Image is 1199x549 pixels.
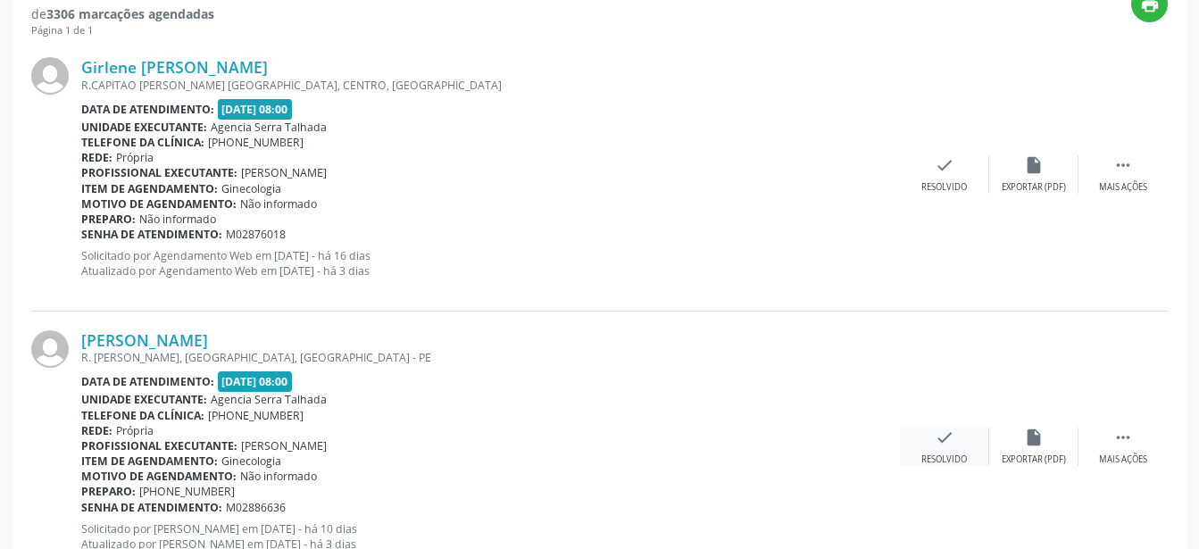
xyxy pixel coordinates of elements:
[1002,181,1066,194] div: Exportar (PDF)
[921,453,967,466] div: Resolvido
[81,408,204,423] b: Telefone da clínica:
[81,484,136,499] b: Preparo:
[935,428,954,447] i: check
[1024,428,1044,447] i: insert_drive_file
[81,165,237,180] b: Profissional executante:
[46,5,214,22] strong: 3306 marcações agendadas
[226,500,286,515] span: M02886636
[921,181,967,194] div: Resolvido
[81,453,218,469] b: Item de agendamento:
[1099,453,1147,466] div: Mais ações
[81,150,112,165] b: Rede:
[221,181,281,196] span: Ginecologia
[116,150,154,165] span: Própria
[208,408,304,423] span: [PHONE_NUMBER]
[81,227,222,242] b: Senha de atendimento:
[935,155,954,175] i: check
[81,438,237,453] b: Profissional executante:
[81,196,237,212] b: Motivo de agendamento:
[240,196,317,212] span: Não informado
[81,392,207,407] b: Unidade executante:
[31,4,214,23] div: de
[139,212,216,227] span: Não informado
[208,135,304,150] span: [PHONE_NUMBER]
[241,165,327,180] span: [PERSON_NAME]
[241,438,327,453] span: [PERSON_NAME]
[211,120,327,135] span: Agencia Serra Talhada
[81,120,207,135] b: Unidade executante:
[81,135,204,150] b: Telefone da clínica:
[31,57,69,95] img: img
[81,57,268,77] a: Girlene [PERSON_NAME]
[81,102,214,117] b: Data de atendimento:
[81,500,222,515] b: Senha de atendimento:
[240,469,317,484] span: Não informado
[81,350,900,365] div: R. [PERSON_NAME], [GEOGRAPHIC_DATA], [GEOGRAPHIC_DATA] - PE
[81,248,900,279] p: Solicitado por Agendamento Web em [DATE] - há 16 dias Atualizado por Agendamento Web em [DATE] - ...
[1099,181,1147,194] div: Mais ações
[211,392,327,407] span: Agencia Serra Talhada
[218,371,293,392] span: [DATE] 08:00
[139,484,235,499] span: [PHONE_NUMBER]
[81,212,136,227] b: Preparo:
[81,78,900,93] div: R.CAPITAO [PERSON_NAME] [GEOGRAPHIC_DATA], CENTRO, [GEOGRAPHIC_DATA]
[221,453,281,469] span: Ginecologia
[1113,428,1133,447] i: 
[81,423,112,438] b: Rede:
[81,374,214,389] b: Data de atendimento:
[81,181,218,196] b: Item de agendamento:
[81,469,237,484] b: Motivo de agendamento:
[226,227,286,242] span: M02876018
[218,99,293,120] span: [DATE] 08:00
[1024,155,1044,175] i: insert_drive_file
[31,23,214,38] div: Página 1 de 1
[81,330,208,350] a: [PERSON_NAME]
[31,330,69,368] img: img
[1002,453,1066,466] div: Exportar (PDF)
[1113,155,1133,175] i: 
[116,423,154,438] span: Própria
